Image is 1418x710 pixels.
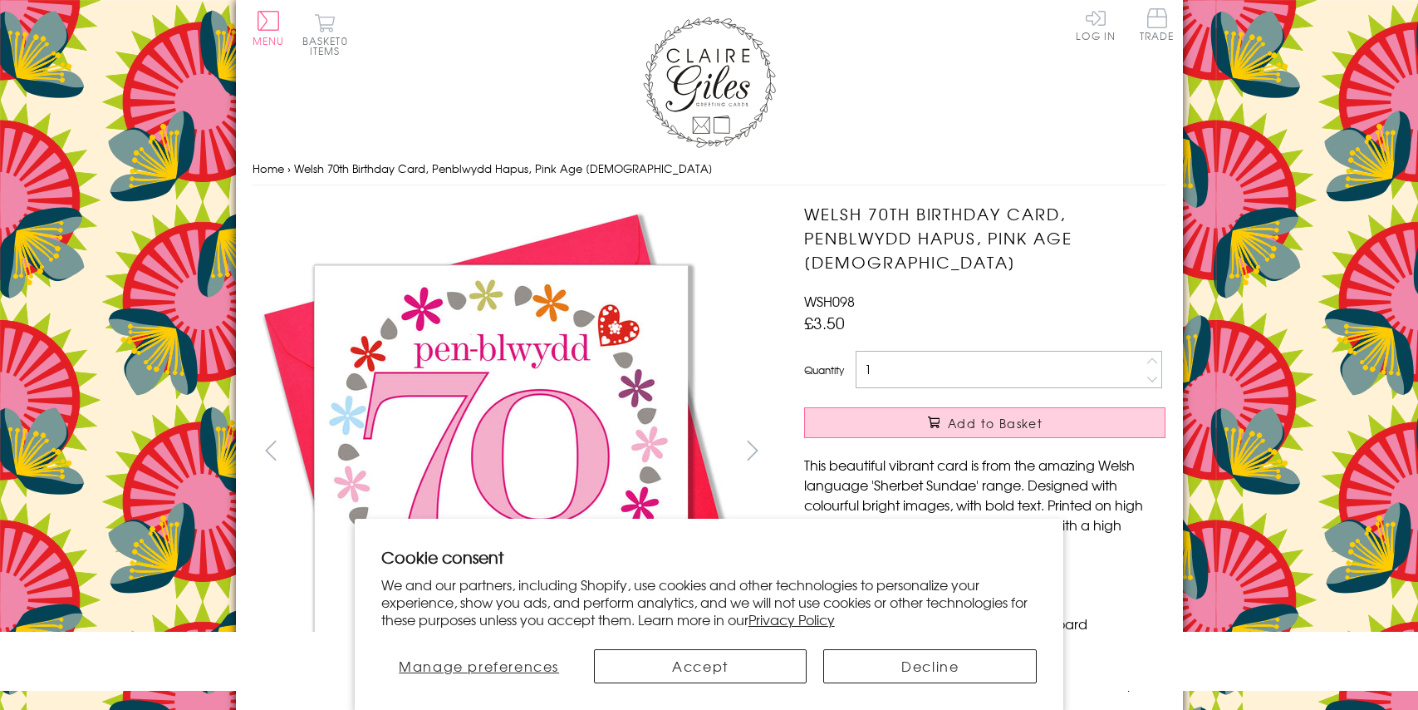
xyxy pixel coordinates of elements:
p: We and our partners, including Shopify, use cookies and other technologies to personalize your ex... [381,576,1038,628]
span: 0 items [310,33,348,58]
button: Add to Basket [804,407,1165,438]
a: Home [253,160,284,176]
button: Basket0 items [302,13,348,56]
h1: Welsh 70th Birthday Card, Penblwydd Hapus, Pink Age [DEMOGRAPHIC_DATA] [804,202,1165,274]
nav: breadcrumbs [253,152,1166,186]
img: Welsh 70th Birthday Card, Penblwydd Hapus, Pink Age 70 [253,202,751,701]
h2: Cookie consent [381,545,1038,569]
button: Accept [594,649,807,683]
button: next [734,431,771,469]
a: Trade [1140,8,1175,44]
img: Claire Giles Greetings Cards [643,17,776,148]
a: Privacy Policy [748,609,835,629]
button: Decline [823,649,1037,683]
span: Menu [253,33,285,48]
span: Trade [1140,8,1175,41]
button: Manage preferences [381,649,577,683]
span: Add to Basket [948,415,1043,431]
label: Quantity [804,362,844,377]
span: Manage preferences [399,656,559,676]
span: › [287,160,291,176]
button: Menu [253,11,285,46]
button: prev [253,431,290,469]
span: Welsh 70th Birthday Card, Penblwydd Hapus, Pink Age [DEMOGRAPHIC_DATA] [294,160,713,176]
p: This beautiful vibrant card is from the amazing Welsh language 'Sherbet Sundae' range. Designed w... [804,455,1165,555]
a: Log In [1076,8,1116,41]
span: £3.50 [804,311,845,334]
span: WSH098 [804,291,855,311]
